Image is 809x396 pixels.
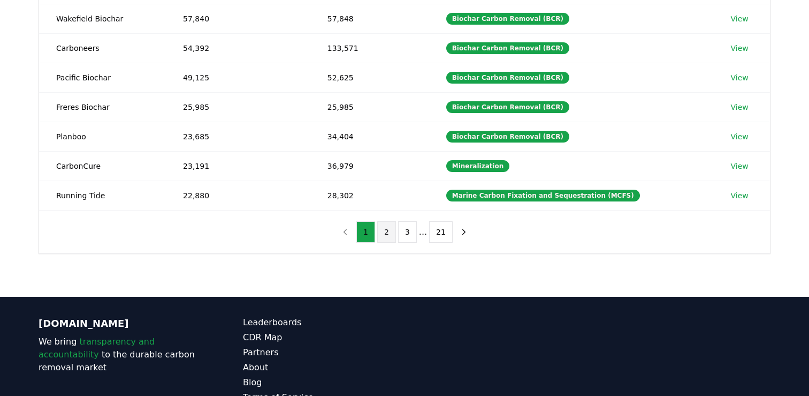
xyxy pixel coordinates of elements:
td: Pacific Biochar [39,63,166,92]
a: About [243,361,404,374]
td: 23,191 [166,151,310,181]
td: 52,625 [310,63,429,92]
td: 25,985 [166,92,310,122]
div: Biochar Carbon Removal (BCR) [446,101,569,113]
button: next page [455,221,473,243]
td: 54,392 [166,33,310,63]
a: Blog [243,376,404,389]
td: Freres Biochar [39,92,166,122]
li: ... [419,226,427,238]
a: Partners [243,346,404,359]
a: View [731,161,749,171]
button: 2 [377,221,396,243]
p: [DOMAIN_NAME] [39,316,200,331]
td: 25,985 [310,92,429,122]
a: View [731,72,749,83]
a: CDR Map [243,331,404,344]
div: Biochar Carbon Removal (BCR) [446,72,569,84]
td: CarbonCure [39,151,166,181]
td: 36,979 [310,151,429,181]
a: Leaderboards [243,316,404,329]
span: transparency and accountability [39,337,155,360]
td: 28,302 [310,181,429,210]
a: View [731,43,749,54]
button: 3 [398,221,417,243]
div: Mineralization [446,160,510,172]
td: Wakefield Biochar [39,4,166,33]
div: Marine Carbon Fixation and Sequestration (MCFS) [446,190,640,201]
td: 133,571 [310,33,429,63]
a: View [731,13,749,24]
td: Carboneers [39,33,166,63]
td: Planboo [39,122,166,151]
button: 1 [356,221,375,243]
div: Biochar Carbon Removal (BCR) [446,131,569,143]
a: View [731,131,749,142]
p: We bring to the durable carbon removal market [39,335,200,374]
td: 49,125 [166,63,310,92]
a: View [731,102,749,113]
button: 21 [429,221,453,243]
div: Biochar Carbon Removal (BCR) [446,13,569,25]
td: 57,840 [166,4,310,33]
td: 22,880 [166,181,310,210]
td: 57,848 [310,4,429,33]
td: 23,685 [166,122,310,151]
td: 34,404 [310,122,429,151]
td: Running Tide [39,181,166,210]
a: View [731,190,749,201]
div: Biochar Carbon Removal (BCR) [446,42,569,54]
